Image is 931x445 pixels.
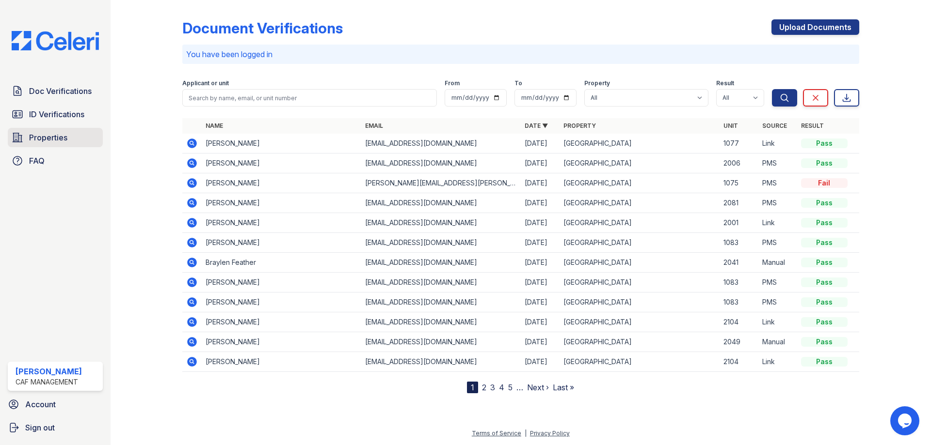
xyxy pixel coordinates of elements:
div: Pass [801,158,848,168]
td: PMS [758,273,797,292]
a: Properties [8,128,103,147]
div: Pass [801,258,848,267]
td: Manual [758,253,797,273]
td: [GEOGRAPHIC_DATA] [560,173,719,193]
div: Pass [801,337,848,347]
td: PMS [758,292,797,312]
div: Pass [801,317,848,327]
td: [PERSON_NAME] [202,273,361,292]
a: Privacy Policy [530,430,570,437]
td: [GEOGRAPHIC_DATA] [560,153,719,173]
a: Unit [723,122,738,129]
td: [GEOGRAPHIC_DATA] [560,273,719,292]
a: FAQ [8,151,103,170]
a: Terms of Service [472,430,521,437]
td: [DATE] [521,352,560,372]
td: [GEOGRAPHIC_DATA] [560,193,719,213]
td: [PERSON_NAME] [202,292,361,312]
td: [EMAIL_ADDRESS][DOMAIN_NAME] [361,292,521,312]
td: Braylen Feather [202,253,361,273]
td: [PERSON_NAME] [202,153,361,173]
td: 1083 [720,273,758,292]
a: Date ▼ [525,122,548,129]
a: Next › [527,383,549,392]
td: [PERSON_NAME][EMAIL_ADDRESS][PERSON_NAME][DOMAIN_NAME] [361,173,521,193]
td: 2081 [720,193,758,213]
td: [EMAIL_ADDRESS][DOMAIN_NAME] [361,312,521,332]
td: [DATE] [521,153,560,173]
td: [EMAIL_ADDRESS][DOMAIN_NAME] [361,213,521,233]
span: … [516,382,523,393]
label: To [514,79,522,87]
td: Manual [758,332,797,352]
td: Link [758,352,797,372]
a: Source [762,122,787,129]
td: Link [758,213,797,233]
span: Doc Verifications [29,85,92,97]
span: Properties [29,132,67,143]
td: [DATE] [521,173,560,193]
td: 2104 [720,352,758,372]
td: [PERSON_NAME] [202,312,361,332]
div: Fail [801,178,848,188]
td: 1083 [720,292,758,312]
div: Pass [801,357,848,367]
td: [EMAIL_ADDRESS][DOMAIN_NAME] [361,193,521,213]
a: Name [206,122,223,129]
div: [PERSON_NAME] [16,366,82,377]
td: [DATE] [521,134,560,153]
td: 2006 [720,153,758,173]
p: You have been logged in [186,48,855,60]
td: PMS [758,193,797,213]
td: [DATE] [521,292,560,312]
td: [DATE] [521,273,560,292]
td: 1077 [720,134,758,153]
td: [GEOGRAPHIC_DATA] [560,312,719,332]
td: [PERSON_NAME] [202,173,361,193]
td: 2001 [720,213,758,233]
label: From [445,79,460,87]
td: [DATE] [521,312,560,332]
a: 3 [490,383,495,392]
td: [GEOGRAPHIC_DATA] [560,292,719,312]
span: FAQ [29,155,45,167]
a: Upload Documents [771,19,859,35]
div: Pass [801,297,848,307]
iframe: chat widget [890,406,921,435]
td: [GEOGRAPHIC_DATA] [560,213,719,233]
a: Doc Verifications [8,81,103,101]
td: [EMAIL_ADDRESS][DOMAIN_NAME] [361,332,521,352]
td: [DATE] [521,253,560,273]
label: Property [584,79,610,87]
td: [PERSON_NAME] [202,332,361,352]
div: 1 [467,382,478,393]
img: CE_Logo_Blue-a8612792a0a2168367f1c8372b55b34899dd931a85d93a1a3d3e32e68fde9ad4.png [4,31,107,50]
label: Result [716,79,734,87]
div: Pass [801,238,848,247]
td: [GEOGRAPHIC_DATA] [560,134,719,153]
a: Sign out [4,418,107,437]
a: 2 [482,383,486,392]
label: Applicant or unit [182,79,229,87]
span: Account [25,399,56,410]
input: Search by name, email, or unit number [182,89,437,107]
td: [DATE] [521,332,560,352]
a: ID Verifications [8,105,103,124]
td: 2041 [720,253,758,273]
td: [DATE] [521,193,560,213]
td: [EMAIL_ADDRESS][DOMAIN_NAME] [361,233,521,253]
a: Result [801,122,824,129]
td: [DATE] [521,213,560,233]
td: PMS [758,153,797,173]
a: 5 [508,383,513,392]
td: [GEOGRAPHIC_DATA] [560,253,719,273]
td: [PERSON_NAME] [202,134,361,153]
span: Sign out [25,422,55,433]
div: Document Verifications [182,19,343,37]
td: [EMAIL_ADDRESS][DOMAIN_NAME] [361,273,521,292]
td: 1075 [720,173,758,193]
td: [PERSON_NAME] [202,213,361,233]
a: Last » [553,383,574,392]
td: 1083 [720,233,758,253]
div: | [525,430,527,437]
